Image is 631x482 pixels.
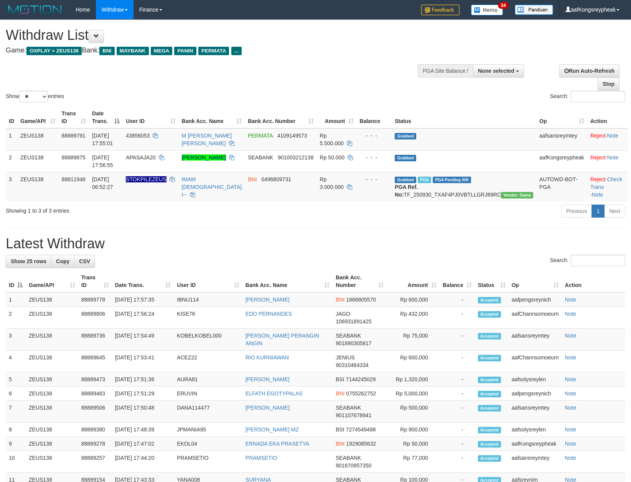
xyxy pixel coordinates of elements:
span: [DATE] 06:52:27 [92,176,113,190]
td: 88889806 [78,307,112,329]
span: Accepted [478,355,501,361]
td: aafsolysreylen [509,423,562,437]
span: Accepted [478,427,501,433]
th: Date Trans.: activate to sort column ascending [112,271,174,292]
th: Bank Acc. Name: activate to sort column ascending [179,107,245,128]
td: [DATE] 17:53:41 [112,351,174,372]
th: Bank Acc. Name: activate to sort column ascending [242,271,333,292]
td: 3 [6,329,26,351]
th: Op: activate to sort column ascending [509,271,562,292]
a: Note [607,154,618,161]
a: Note [592,192,603,198]
td: Rp 50,000 [387,437,440,451]
span: MAYBANK [117,47,149,55]
td: TF_250930_TXAF4PJ0VBTLLGRJ89RC [392,172,536,202]
th: Game/API: activate to sort column ascending [26,271,78,292]
th: User ID: activate to sort column ascending [174,271,242,292]
a: [PERSON_NAME] [245,405,290,411]
span: 88889791 [62,133,86,139]
img: Feedback.jpg [421,5,460,15]
a: Run Auto-Refresh [559,64,619,77]
td: 6 [6,387,26,401]
td: JPMANIA95 [174,423,242,437]
span: Grabbed [395,133,416,139]
td: aafChannsomoeurn [509,351,562,372]
div: - - - [360,175,389,183]
span: APASAJA20 [126,154,156,161]
a: Note [565,455,577,461]
b: PGA Ref. No: [395,184,418,198]
td: EKOL04 [174,437,242,451]
span: MEGA [151,47,173,55]
td: [DATE] 17:51:29 [112,387,174,401]
span: SEABANK [336,405,361,411]
td: aafpengsreynich [509,292,562,307]
a: Note [565,390,577,397]
label: Search: [550,91,625,102]
span: [DATE] 17:55:01 [92,133,113,146]
td: 88889483 [78,387,112,401]
span: BNI [336,441,344,447]
a: Note [565,376,577,382]
div: - - - [360,154,389,161]
span: Copy 90310464334 to clipboard [336,362,369,368]
td: aafsolysreylen [509,372,562,387]
td: 9 [6,437,26,451]
a: M [PERSON_NAME] [PERSON_NAME] [182,133,232,146]
span: OXPLAY > ZEUS138 [26,47,82,55]
span: 43856053 [126,133,150,139]
h1: Withdraw List [6,28,413,43]
td: - [440,351,475,372]
td: 2 [6,150,17,172]
span: ... [231,47,242,55]
a: Note [565,405,577,411]
span: 88889875 [62,154,86,161]
img: panduan.png [515,5,553,15]
td: 3 [6,172,17,202]
span: Accepted [478,391,501,397]
td: aafpengsreynich [509,387,562,401]
td: ZEUS138 [17,150,59,172]
td: DANA114477 [174,401,242,423]
a: ELFATH EGOTYPALAS [245,390,303,397]
a: EDO PERNANDES [245,311,292,317]
td: IBNU114 [174,292,242,307]
td: - [440,423,475,437]
span: SEABANK [248,154,273,161]
td: Rp 77,000 [387,451,440,473]
a: Stop [598,77,619,90]
a: Show 25 rows [6,255,51,268]
span: Accepted [478,333,501,339]
span: JAGO [336,311,350,317]
td: Rp 5,000,000 [387,387,440,401]
a: [PERSON_NAME] MZ [245,426,299,433]
td: AURA81 [174,372,242,387]
th: Bank Acc. Number: activate to sort column ascending [245,107,316,128]
span: Accepted [478,311,501,318]
a: Check Trans [590,176,622,190]
span: Grabbed [395,155,416,161]
td: · [587,128,628,151]
label: Show entries [6,91,64,102]
td: 1 [6,292,26,307]
span: Rp 3.000.000 [320,176,344,190]
span: Rp 5.500.000 [320,133,344,146]
th: Amount: activate to sort column ascending [387,271,440,292]
span: Copy 0496809731 to clipboard [261,176,291,182]
span: BSI [336,426,344,433]
a: Note [607,133,618,139]
a: CSV [74,255,95,268]
td: 1 [6,128,17,151]
td: aafChannsomoeurn [509,307,562,329]
span: CSV [79,258,90,264]
span: Marked by aafsreyleap [418,177,431,183]
input: Search: [571,91,625,102]
td: 8 [6,423,26,437]
th: Game/API: activate to sort column ascending [17,107,59,128]
a: Reject [590,176,606,182]
label: Search: [550,255,625,266]
span: Accepted [478,377,501,383]
span: Copy 901107678941 to clipboard [336,412,371,418]
td: - [440,387,475,401]
h1: Latest Withdraw [6,236,625,251]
